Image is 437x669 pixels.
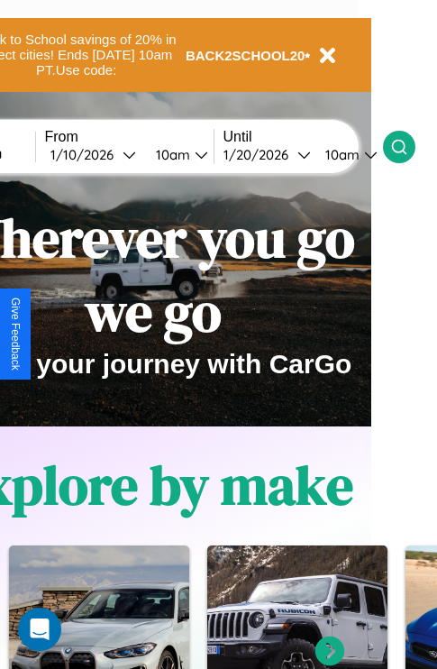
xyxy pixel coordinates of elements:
div: Open Intercom Messenger [18,608,61,651]
button: 10am [141,145,214,164]
div: 1 / 20 / 2026 [223,146,297,163]
button: 10am [311,145,383,164]
label: From [45,129,214,145]
button: 1/10/2026 [45,145,141,164]
div: 10am [316,146,364,163]
div: 1 / 10 / 2026 [50,146,123,163]
div: Give Feedback [9,298,22,371]
label: Until [223,129,383,145]
div: 10am [147,146,195,163]
b: BACK2SCHOOL20 [186,48,305,63]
